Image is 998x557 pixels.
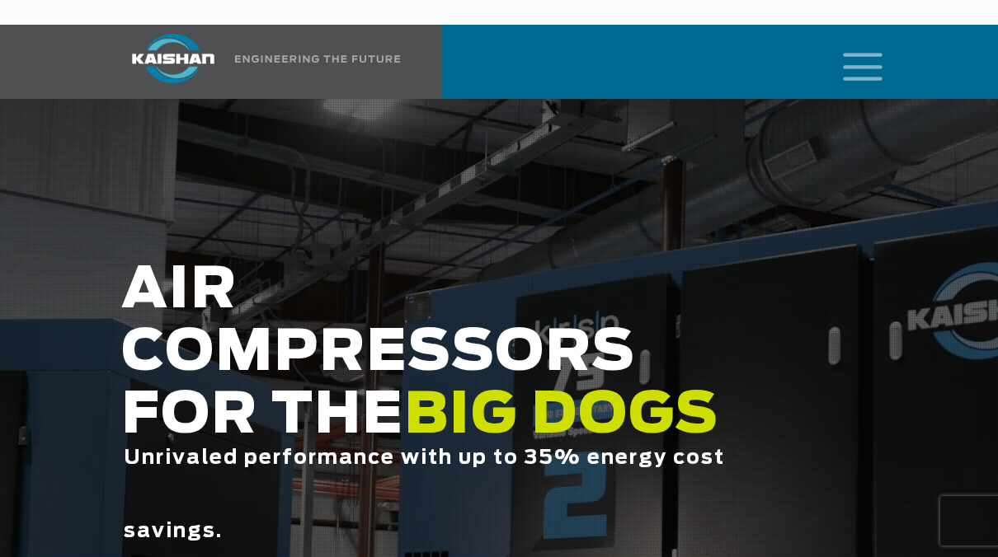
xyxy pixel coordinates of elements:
[404,388,719,444] span: BIG DOGS
[836,48,864,76] a: mobile menu
[124,448,725,541] span: Unrivaled performance with up to 35% energy cost savings.
[111,34,235,83] img: kaishan logo
[111,25,403,99] a: Kaishan USA
[235,55,400,63] img: Engineering the future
